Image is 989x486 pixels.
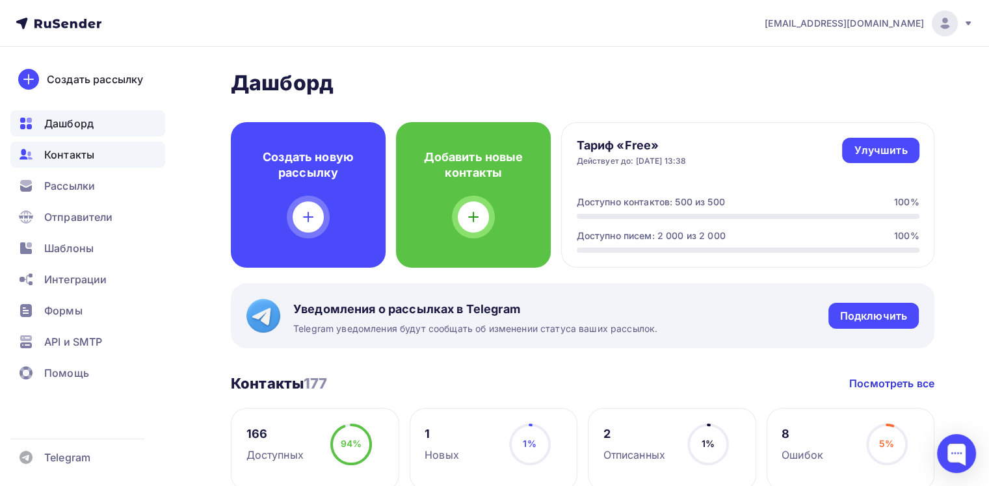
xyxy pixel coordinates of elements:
[577,229,726,242] div: Доступно писем: 2 000 из 2 000
[603,447,665,463] div: Отписанных
[702,438,715,449] span: 1%
[44,365,89,381] span: Помощь
[10,298,165,324] a: Формы
[425,426,459,442] div: 1
[44,272,107,287] span: Интеграции
[44,209,113,225] span: Отправители
[782,447,823,463] div: Ошибок
[603,426,665,442] div: 2
[293,322,657,335] span: Telegram уведомления будут сообщать об изменении статуса ваших рассылок.
[10,142,165,168] a: Контакты
[894,229,919,242] div: 100%
[44,303,83,318] span: Формы
[44,240,94,256] span: Шаблоны
[417,149,530,181] h4: Добавить новые контакты
[44,178,95,194] span: Рассылки
[231,374,328,392] h3: Контакты
[10,110,165,136] a: Дашборд
[44,334,102,350] span: API и SMTP
[10,173,165,199] a: Рассылки
[341,438,362,449] span: 94%
[577,138,687,153] h4: Тариф «Free»
[765,10,973,36] a: [EMAIL_ADDRESS][DOMAIN_NAME]
[47,71,143,87] div: Создать рассылку
[577,156,687,166] div: Действует до: [DATE] 13:38
[849,376,934,391] a: Посмотреть все
[44,116,94,131] span: Дашборд
[782,426,823,442] div: 8
[246,426,304,442] div: 166
[252,149,365,181] h4: Создать новую рассылку
[44,450,90,465] span: Telegram
[577,196,725,209] div: Доступно контактов: 500 из 500
[523,438,536,449] span: 1%
[231,70,934,96] h2: Дашборд
[304,375,327,392] span: 177
[879,438,894,449] span: 5%
[10,204,165,230] a: Отправители
[894,196,919,209] div: 100%
[10,235,165,261] a: Шаблоны
[293,301,657,317] span: Уведомления о рассылках в Telegram
[246,447,304,463] div: Доступных
[840,309,907,324] div: Подключить
[765,17,924,30] span: [EMAIL_ADDRESS][DOMAIN_NAME]
[425,447,459,463] div: Новых
[44,147,94,162] span: Контакты
[854,143,907,158] div: Улучшить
